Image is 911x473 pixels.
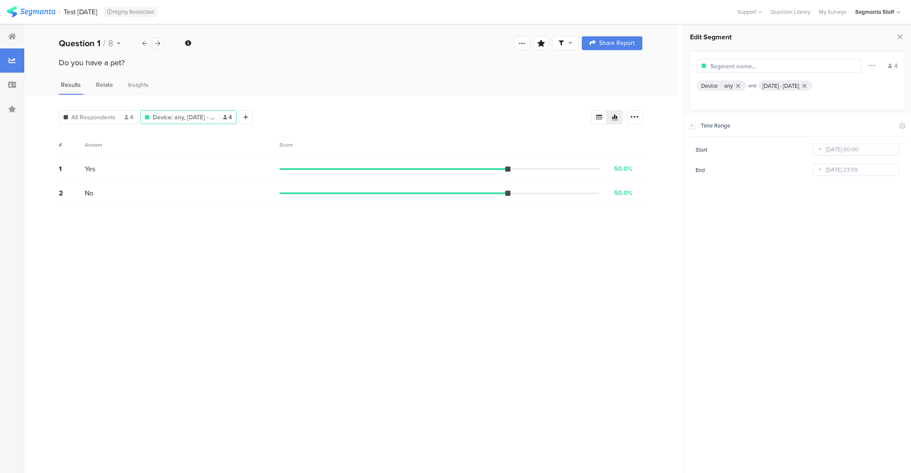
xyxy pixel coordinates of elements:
div: Test [DATE] [64,8,97,16]
span: Insights [128,80,149,89]
div: # [59,141,85,149]
div: Device [701,82,718,90]
div: Time Range [701,121,894,130]
div: 1 [59,164,85,174]
span: Yes [85,164,95,174]
span: 4 [223,113,232,122]
a: My Surveys [815,8,851,16]
div: Score [279,141,298,149]
div: [DATE] - [DATE] [763,82,799,90]
div: and [746,82,758,89]
input: Select date [812,144,899,156]
img: segmanta logo [6,6,55,17]
span: All Respondents [71,113,115,122]
span: Share Report [599,40,635,46]
span: Start [696,146,712,154]
span: / [103,37,106,50]
span: End [696,166,709,174]
div: | [59,7,60,17]
div: Answer [85,141,103,149]
div: Highly Restricted [103,7,157,17]
div: 50.0% [614,189,632,198]
div: 50.0% [614,164,632,173]
span: Edit Segment [690,32,731,42]
input: Select date [812,164,899,176]
div: 4 [888,61,898,70]
span: 4 [125,113,133,122]
span: Device: any, [DATE] - ... [153,113,214,122]
span: Results [61,80,81,89]
span: No [85,188,93,198]
div: any [724,82,733,90]
div: Segmanta Staff [855,8,894,16]
div: Do you have a pet? [59,57,642,68]
span: 8 [108,37,113,50]
div: Support [738,5,762,19]
a: Question Library [766,8,815,16]
span: Relate [96,80,113,89]
b: Question 1 [59,37,100,50]
input: Segment name... [710,62,786,71]
div: 2 [59,188,85,198]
